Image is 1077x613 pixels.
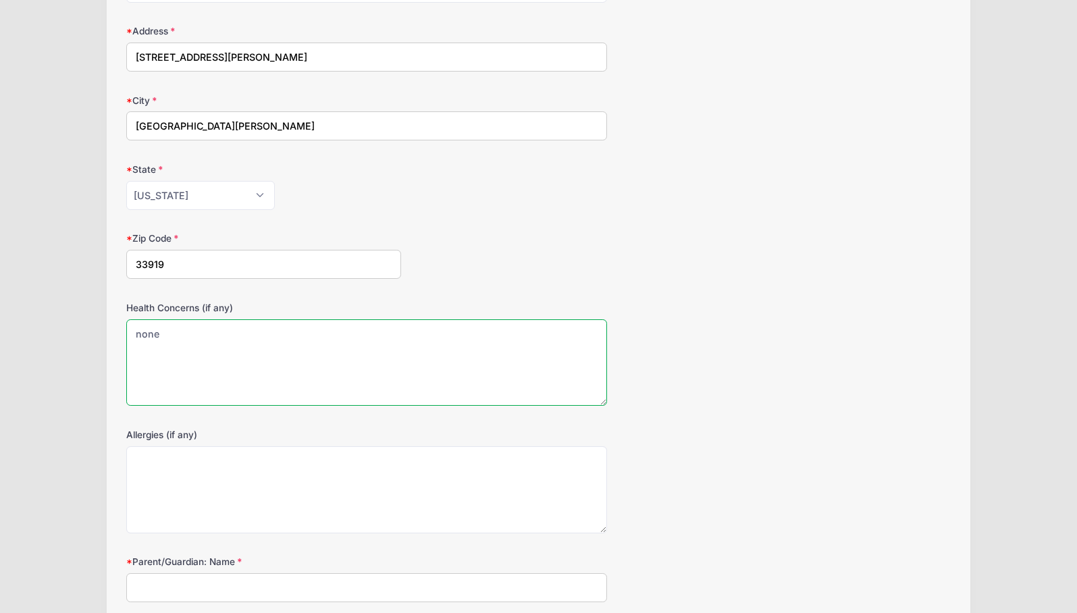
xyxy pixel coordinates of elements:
[126,24,401,38] label: Address
[126,163,401,176] label: State
[126,250,401,279] input: xxxxx
[126,428,401,442] label: Allergies (if any)
[126,232,401,245] label: Zip Code
[126,94,401,107] label: City
[126,555,401,568] label: Parent/Guardian: Name
[126,301,401,315] label: Health Concerns (if any)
